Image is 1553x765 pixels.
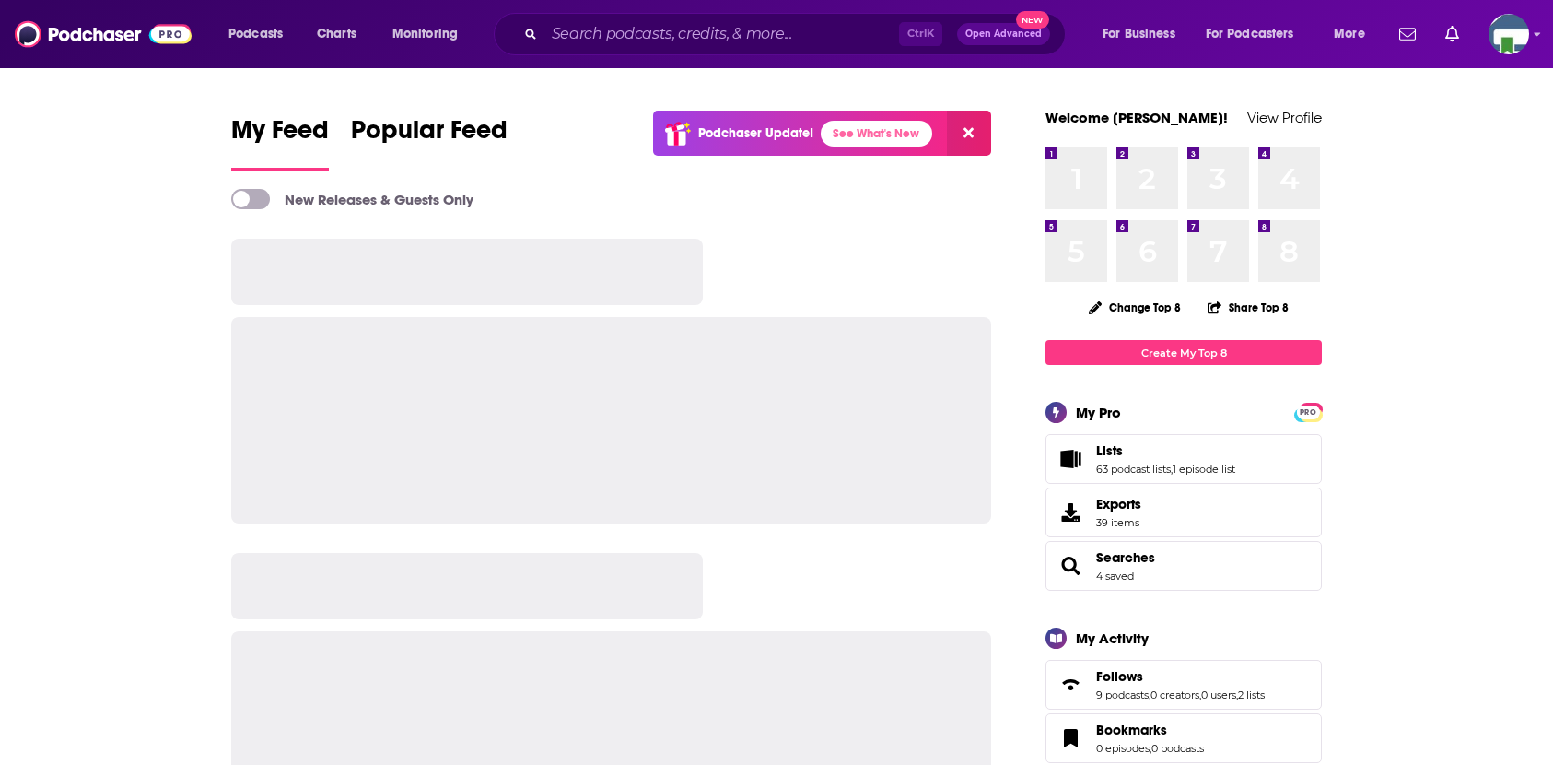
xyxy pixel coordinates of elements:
[15,17,192,52] img: Podchaser - Follow, Share and Rate Podcasts
[1096,496,1141,512] span: Exports
[1045,434,1322,484] span: Lists
[1096,742,1150,755] a: 0 episodes
[231,189,473,209] a: New Releases & Guests Only
[1096,442,1235,459] a: Lists
[957,23,1050,45] button: Open AdvancedNew
[317,21,356,47] span: Charts
[305,19,368,49] a: Charts
[1052,500,1089,525] span: Exports
[1096,463,1171,476] a: 63 podcast lists
[965,29,1042,39] span: Open Advanced
[1173,463,1235,476] a: 1 episode list
[1076,404,1121,421] div: My Pro
[1297,405,1319,418] a: PRO
[1096,570,1134,583] a: 4 saved
[1199,688,1201,701] span: ,
[1489,14,1529,54] button: Show profile menu
[1171,463,1173,476] span: ,
[1206,21,1294,47] span: For Podcasters
[1045,340,1322,365] a: Create My Top 8
[1149,688,1150,701] span: ,
[511,13,1083,55] div: Search podcasts, credits, & more...
[228,21,283,47] span: Podcasts
[1096,549,1155,566] a: Searches
[1045,713,1322,763] span: Bookmarks
[216,19,307,49] button: open menu
[1096,668,1265,685] a: Follows
[231,114,329,171] a: My Feed
[1489,14,1529,54] img: User Profile
[1052,672,1089,698] a: Follows
[1052,553,1089,579] a: Searches
[1096,688,1149,701] a: 9 podcasts
[1052,446,1089,472] a: Lists
[1207,289,1290,325] button: Share Top 8
[1096,516,1141,529] span: 39 items
[231,114,329,157] span: My Feed
[1201,688,1236,701] a: 0 users
[1076,630,1149,647] div: My Activity
[1236,688,1238,701] span: ,
[698,125,813,141] p: Podchaser Update!
[1096,722,1167,738] span: Bookmarks
[899,22,942,46] span: Ctrl K
[1297,406,1319,419] span: PRO
[351,114,508,157] span: Popular Feed
[1194,19,1321,49] button: open menu
[1150,742,1151,755] span: ,
[1052,725,1089,751] a: Bookmarks
[1438,18,1466,50] a: Show notifications dropdown
[1078,296,1192,319] button: Change Top 8
[1151,742,1204,755] a: 0 podcasts
[351,114,508,171] a: Popular Feed
[544,19,899,49] input: Search podcasts, credits, & more...
[1090,19,1198,49] button: open menu
[392,21,458,47] span: Monitoring
[1045,109,1228,126] a: Welcome [PERSON_NAME]!
[821,121,932,147] a: See What's New
[1045,660,1322,710] span: Follows
[1103,21,1175,47] span: For Business
[1321,19,1388,49] button: open menu
[1016,11,1049,29] span: New
[1238,688,1265,701] a: 2 lists
[1247,109,1322,126] a: View Profile
[1150,688,1199,701] a: 0 creators
[1045,541,1322,591] span: Searches
[1334,21,1365,47] span: More
[1489,14,1529,54] span: Logged in as KCMedia
[379,19,482,49] button: open menu
[1096,668,1143,685] span: Follows
[1045,488,1322,537] a: Exports
[1096,442,1123,459] span: Lists
[1096,722,1204,738] a: Bookmarks
[1392,18,1423,50] a: Show notifications dropdown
